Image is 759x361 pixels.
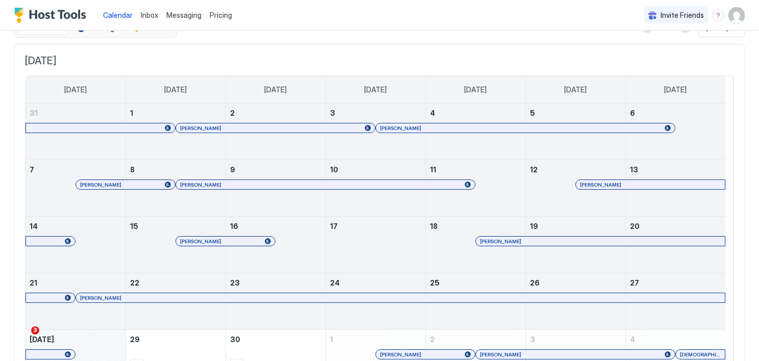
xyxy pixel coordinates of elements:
[26,104,125,122] a: August 31, 2025
[180,238,221,245] span: [PERSON_NAME]
[226,330,325,349] a: September 30, 2025
[26,273,125,330] td: September 21, 2025
[526,160,625,179] a: September 12, 2025
[30,278,37,287] span: 21
[10,326,35,351] iframe: Intercom live chat
[103,11,133,19] span: Calendar
[30,109,38,117] span: 31
[330,109,335,117] span: 3
[25,55,734,67] span: [DATE]
[480,351,521,358] span: [PERSON_NAME]
[525,160,625,217] td: September 12, 2025
[430,165,436,174] span: 11
[31,326,39,334] span: 3
[430,222,438,230] span: 18
[661,11,704,20] span: Invite Friends
[180,125,221,132] span: [PERSON_NAME]
[80,182,121,188] span: [PERSON_NAME]
[454,76,497,104] a: Thursday
[664,85,687,94] span: [DATE]
[426,160,525,179] a: September 11, 2025
[30,335,54,344] span: [DATE]
[14,8,91,23] a: Host Tools Logo
[526,330,625,349] a: October 3, 2025
[230,109,235,117] span: 2
[230,278,240,287] span: 23
[580,182,621,188] span: [PERSON_NAME]
[480,238,521,245] span: [PERSON_NAME]
[54,76,97,104] a: Sunday
[380,125,671,132] div: [PERSON_NAME]
[625,273,725,330] td: September 27, 2025
[525,104,625,160] td: September 5, 2025
[430,278,440,287] span: 25
[130,165,135,174] span: 8
[230,165,235,174] span: 9
[480,351,671,358] div: [PERSON_NAME]
[630,335,635,344] span: 4
[625,104,725,160] td: September 6, 2025
[80,295,121,301] span: [PERSON_NAME]
[325,217,425,273] td: September 17, 2025
[625,217,725,273] td: September 20, 2025
[326,160,425,179] a: September 10, 2025
[166,10,201,20] a: Messaging
[26,104,125,160] td: August 31, 2025
[525,217,625,273] td: September 19, 2025
[30,165,34,174] span: 7
[530,335,535,344] span: 3
[426,104,525,122] a: September 4, 2025
[330,222,338,230] span: 17
[580,182,721,188] div: [PERSON_NAME]
[226,217,325,236] a: September 16, 2025
[230,222,238,230] span: 16
[225,273,325,330] td: September 23, 2025
[728,7,745,23] div: User profile
[325,160,425,217] td: September 10, 2025
[425,104,525,160] td: September 4, 2025
[630,222,640,230] span: 20
[630,109,635,117] span: 6
[130,109,133,117] span: 1
[326,273,425,292] a: September 24, 2025
[26,160,125,179] a: September 7, 2025
[166,11,201,19] span: Messaging
[526,273,625,292] a: September 26, 2025
[130,335,140,344] span: 29
[380,351,421,358] span: [PERSON_NAME]
[626,273,726,292] a: September 27, 2025
[564,85,587,94] span: [DATE]
[354,76,397,104] a: Wednesday
[630,165,638,174] span: 13
[554,76,597,104] a: Friday
[625,160,725,217] td: September 13, 2025
[325,273,425,330] td: September 24, 2025
[380,125,421,132] span: [PERSON_NAME]
[26,330,125,349] a: September 28, 2025
[712,9,724,21] div: menu
[225,104,325,160] td: September 2, 2025
[364,85,387,94] span: [DATE]
[425,217,525,273] td: September 18, 2025
[226,104,325,122] a: September 2, 2025
[254,76,297,104] a: Tuesday
[425,160,525,217] td: September 11, 2025
[225,160,325,217] td: September 9, 2025
[626,160,726,179] a: September 13, 2025
[326,217,425,236] a: September 17, 2025
[330,278,340,287] span: 24
[141,11,158,19] span: Inbox
[526,104,625,122] a: September 5, 2025
[526,217,625,236] a: September 19, 2025
[230,335,240,344] span: 30
[480,238,720,245] div: [PERSON_NAME]
[125,273,225,330] td: September 22, 2025
[264,85,287,94] span: [DATE]
[426,330,525,349] a: October 2, 2025
[26,217,125,273] td: September 14, 2025
[380,351,471,358] div: [PERSON_NAME]
[126,330,225,349] a: September 29, 2025
[126,104,225,122] a: September 1, 2025
[680,351,721,358] span: [DEMOGRAPHIC_DATA] New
